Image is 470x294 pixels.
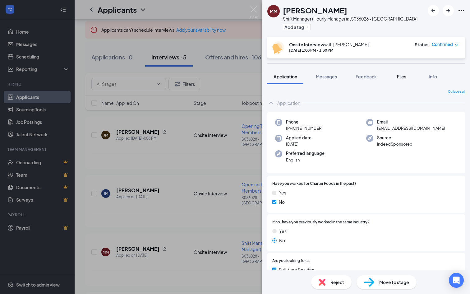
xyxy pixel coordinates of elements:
[286,125,323,131] span: [PHONE_NUMBER]
[377,135,412,141] span: Source
[274,74,297,79] span: Application
[283,5,347,16] h1: [PERSON_NAME]
[454,43,459,47] span: down
[279,198,285,205] span: No
[272,181,357,187] span: Have you worked for Charter Foods in the past?
[458,7,465,14] svg: Ellipses
[279,189,286,196] span: Yes
[430,7,437,14] svg: ArrowLeftNew
[279,266,314,273] span: Full-time Position
[272,258,310,264] span: Are you looking for a:
[448,89,465,94] span: Collapse all
[429,74,437,79] span: Info
[377,141,412,147] span: IndeedSponsored
[270,8,277,14] div: MM
[330,279,344,286] span: Reject
[397,74,406,79] span: Files
[356,74,377,79] span: Feedback
[377,125,445,131] span: [EMAIL_ADDRESS][DOMAIN_NAME]
[445,7,452,14] svg: ArrowRight
[286,119,323,125] span: Phone
[286,157,325,163] span: English
[305,25,309,29] svg: Plus
[415,41,430,48] div: Status :
[272,219,370,225] span: If no, have you previously worked in the same industry?
[432,41,453,48] span: Confirmed
[377,119,445,125] span: Email
[283,16,417,22] div: Shift Manager (Hourly Manager) at S036028 - [GEOGRAPHIC_DATA]
[379,279,409,286] span: Move to stage
[286,150,325,156] span: Preferred language
[316,74,337,79] span: Messages
[428,5,439,16] button: ArrowLeftNew
[449,273,464,288] div: Open Intercom Messenger
[286,135,311,141] span: Applied date
[279,228,287,235] span: Yes
[267,99,275,107] svg: ChevronUp
[283,24,311,30] button: PlusAdd a tag
[289,42,324,47] b: Onsite Interview
[443,5,454,16] button: ArrowRight
[277,100,300,106] div: Application
[289,41,369,48] div: with [PERSON_NAME]
[279,237,285,244] span: No
[289,48,369,53] div: [DATE] 1:00 PM - 1:30 PM
[286,141,311,147] span: [DATE]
